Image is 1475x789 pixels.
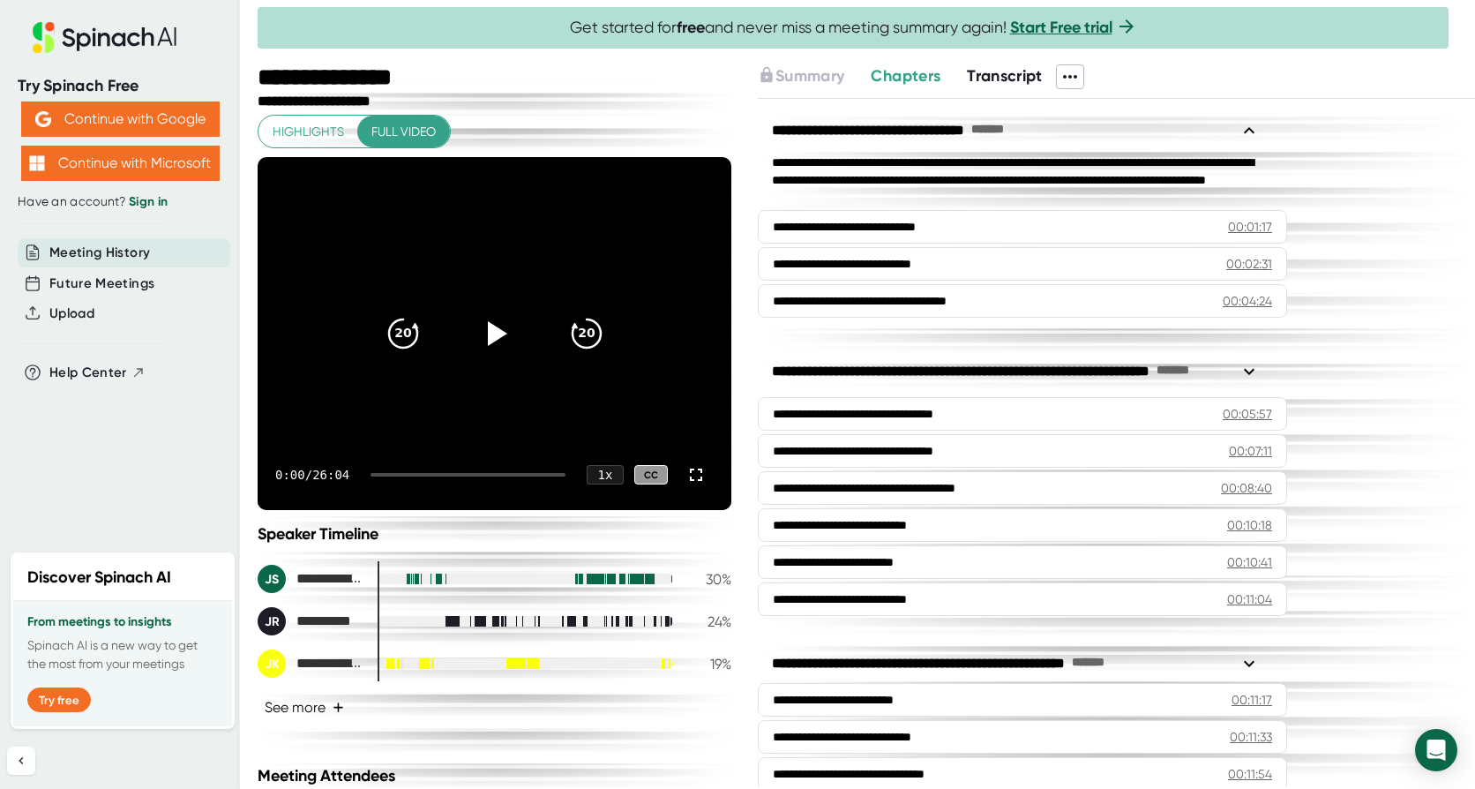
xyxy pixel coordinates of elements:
span: + [333,701,344,715]
button: Transcript [967,64,1043,88]
div: 00:08:40 [1221,479,1272,497]
div: Meeting Attendees [258,766,736,785]
button: Meeting History [49,243,150,263]
h3: From meetings to insights [27,615,218,629]
button: Help Center [49,363,146,383]
button: Continue with Google [21,101,220,137]
button: Upload [49,304,94,324]
div: JR [258,607,286,635]
div: 00:11:17 [1232,691,1272,709]
button: Highlights [258,116,358,148]
a: Sign in [129,194,168,209]
div: Javier Salazar [258,565,363,593]
span: Help Center [49,363,127,383]
div: 1 x [587,465,624,485]
div: Try Spinach Free [18,76,222,96]
div: 00:11:54 [1228,765,1272,783]
div: 19 % [687,656,731,673]
button: Future Meetings [49,274,154,294]
div: 00:10:41 [1227,553,1272,571]
div: 24 % [687,613,731,630]
div: 0:00 / 26:04 [275,468,349,482]
div: Open Intercom Messenger [1415,729,1457,771]
div: JS [258,565,286,593]
span: Full video [371,121,436,143]
div: 00:04:24 [1223,292,1272,310]
div: Have an account? [18,194,222,210]
div: 00:02:31 [1226,255,1272,273]
b: free [677,18,705,37]
div: CC [634,465,668,485]
div: JK [258,650,286,678]
div: 00:11:04 [1227,590,1272,608]
button: Full video [357,116,450,148]
div: 00:10:18 [1227,516,1272,534]
button: Chapters [871,64,940,88]
div: Speaker Timeline [258,524,731,544]
div: 00:11:33 [1230,728,1272,746]
div: 00:05:57 [1223,405,1272,423]
button: Summary [758,64,844,88]
a: Start Free trial [1010,18,1112,37]
span: Summary [775,66,844,86]
div: Upgrade to access [758,64,871,89]
p: Spinach AI is a new way to get the most from your meetings [27,636,218,673]
button: See more+ [258,692,351,723]
div: 00:07:11 [1229,442,1272,460]
button: Try free [27,688,91,712]
span: Chapters [871,66,940,86]
div: 00:01:17 [1228,218,1272,236]
span: Highlights [273,121,344,143]
h2: Discover Spinach AI [27,566,171,590]
img: Aehbyd4JwY73AAAAAElFTkSuQmCC [35,111,51,127]
button: Collapse sidebar [7,747,35,775]
div: 30 % [687,571,731,588]
span: Get started for and never miss a meeting summary again! [570,18,1137,38]
span: Transcript [967,66,1043,86]
button: Continue with Microsoft [21,146,220,181]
